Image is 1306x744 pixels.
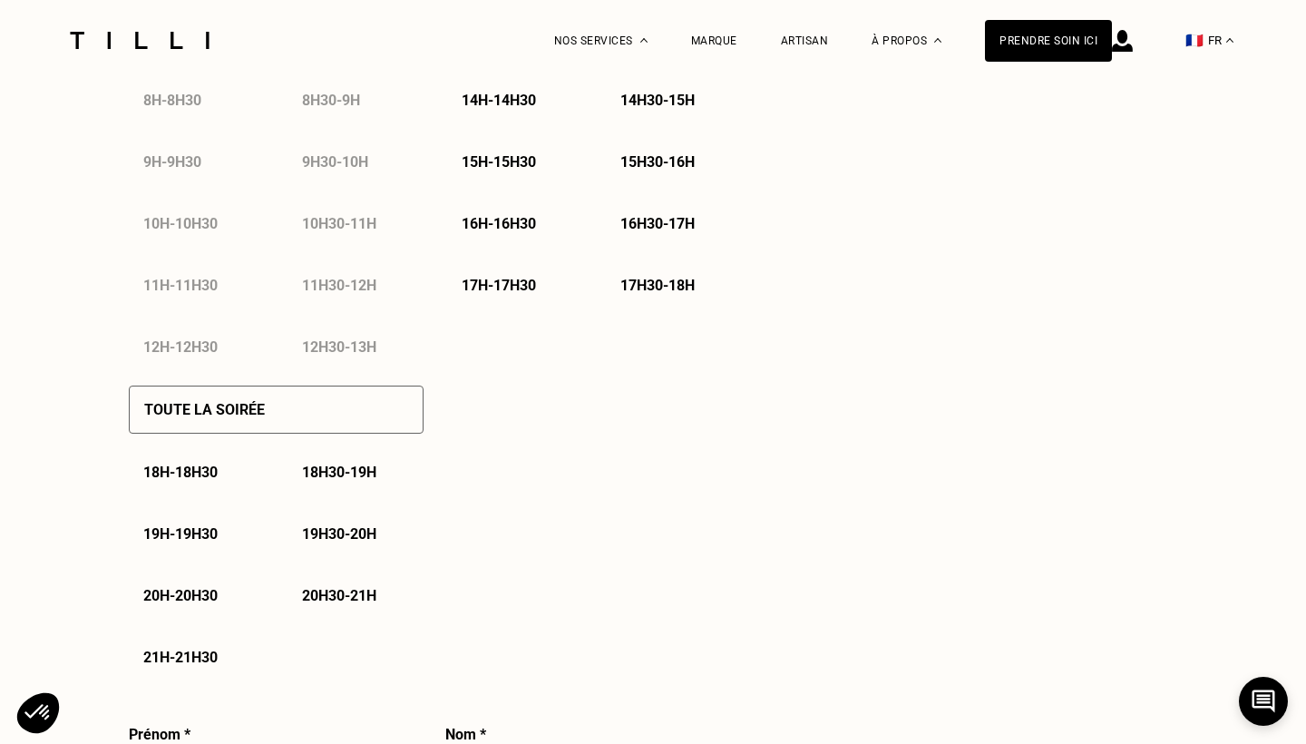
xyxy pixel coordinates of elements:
p: 17h - 17h30 [462,277,536,294]
p: 19h30 - 20h [302,525,376,543]
p: 21h - 21h30 [143,649,218,666]
a: Marque [691,34,737,47]
img: icône connexion [1112,30,1133,52]
img: Logo du service de couturière Tilli [63,32,216,49]
a: Artisan [781,34,829,47]
img: Menu déroulant à propos [934,38,941,43]
span: 🇫🇷 [1185,32,1204,49]
p: 16h30 - 17h [620,215,695,232]
p: 20h - 20h30 [143,587,218,604]
p: 18h30 - 19h [302,464,376,481]
p: 19h - 19h30 [143,525,218,543]
p: Toute la soirée [144,401,265,418]
p: Prénom * [129,726,190,743]
img: menu déroulant [1226,38,1233,43]
p: 20h30 - 21h [302,587,376,604]
a: Prendre soin ici [985,20,1112,62]
p: 15h30 - 16h [620,153,695,171]
p: 15h - 15h30 [462,153,536,171]
p: 18h - 18h30 [143,464,218,481]
img: Menu déroulant [640,38,648,43]
p: 14h - 14h30 [462,92,536,109]
p: 17h30 - 18h [620,277,695,294]
p: Nom * [445,726,486,743]
p: 16h - 16h30 [462,215,536,232]
p: 14h30 - 15h [620,92,695,109]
